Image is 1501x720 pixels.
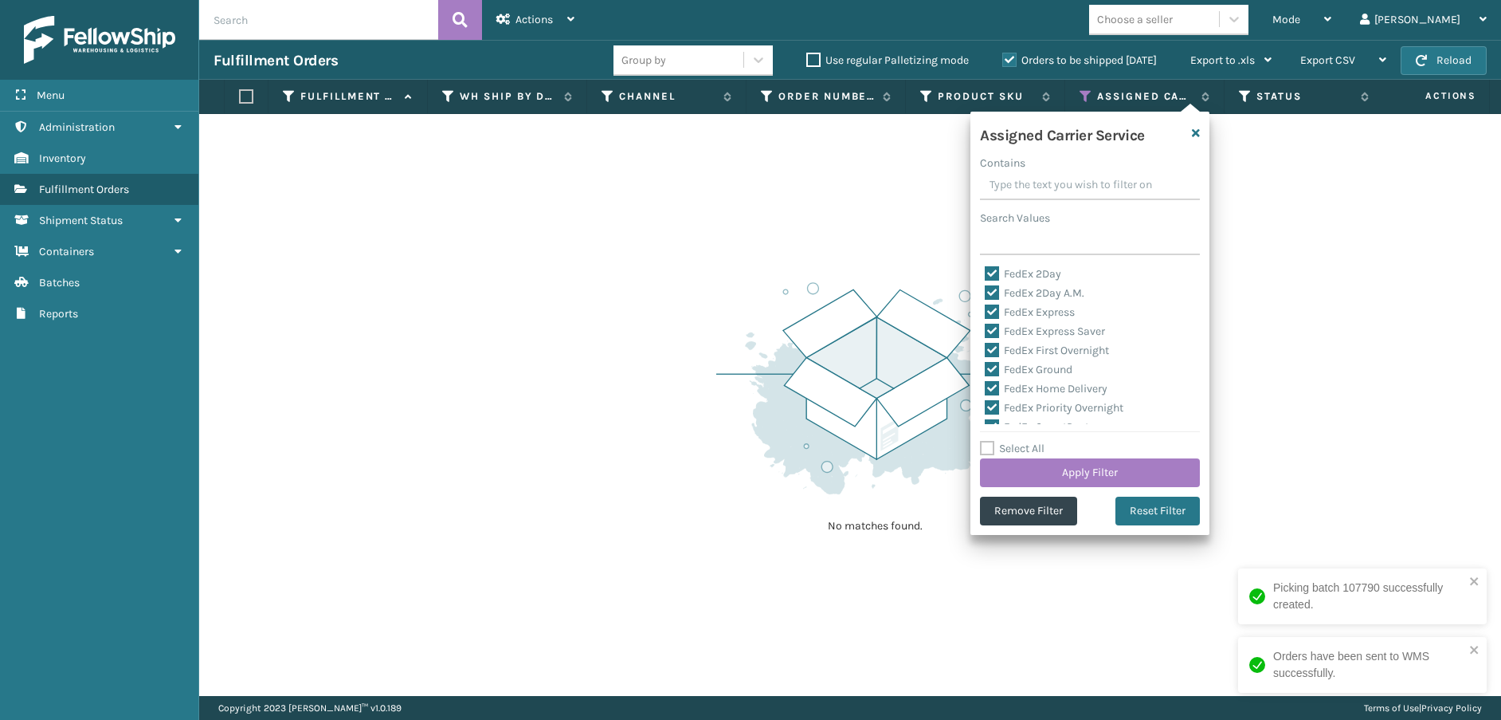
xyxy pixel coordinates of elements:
button: Remove Filter [980,497,1077,525]
label: Use regular Palletizing mode [806,53,969,67]
label: FedEx Ground [985,363,1072,376]
button: close [1469,575,1480,590]
label: FedEx First Overnight [985,344,1109,357]
label: FedEx 2Day A.M. [985,286,1084,300]
label: Fulfillment Order Id [300,89,397,104]
span: Reports [39,307,78,321]
label: FedEx Express [985,305,1075,319]
span: Export to .xls [1190,53,1255,67]
label: WH Ship By Date [460,89,556,104]
span: Mode [1272,13,1300,26]
p: Copyright 2023 [PERSON_NAME]™ v 1.0.189 [218,696,402,720]
label: Order Number [778,89,875,104]
div: Choose a seller [1097,11,1173,28]
label: Channel [619,89,715,104]
div: Orders have been sent to WMS successfully. [1273,648,1464,682]
span: Actions [1375,83,1486,109]
label: Search Values [980,210,1050,226]
span: Actions [515,13,553,26]
h3: Fulfillment Orders [214,51,338,70]
label: FedEx SmartPost [985,420,1089,434]
h4: Assigned Carrier Service [980,121,1145,145]
span: Menu [37,89,65,102]
button: Reset Filter [1115,497,1200,525]
button: close [1469,643,1480,659]
label: FedEx Priority Overnight [985,401,1123,415]
span: Batches [39,276,80,289]
label: Select All [980,442,1044,455]
label: Product SKU [938,89,1034,104]
div: Picking batch 107790 successfully created. [1273,580,1464,613]
img: logo [24,16,175,64]
label: Status [1256,89,1353,104]
button: Reload [1401,46,1487,75]
span: Shipment Status [39,214,123,227]
span: Export CSV [1300,53,1355,67]
span: Containers [39,245,94,258]
span: Administration [39,120,115,134]
div: Group by [621,52,666,69]
button: Apply Filter [980,458,1200,487]
label: FedEx Express Saver [985,325,1105,338]
label: FedEx 2Day [985,267,1061,281]
label: Assigned Carrier Service [1097,89,1193,104]
label: FedEx Home Delivery [985,382,1107,395]
span: Fulfillment Orders [39,183,129,196]
label: Contains [980,155,1025,171]
input: Type the text you wish to filter on [980,171,1200,200]
span: Inventory [39,151,86,165]
label: Orders to be shipped [DATE] [1002,53,1157,67]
